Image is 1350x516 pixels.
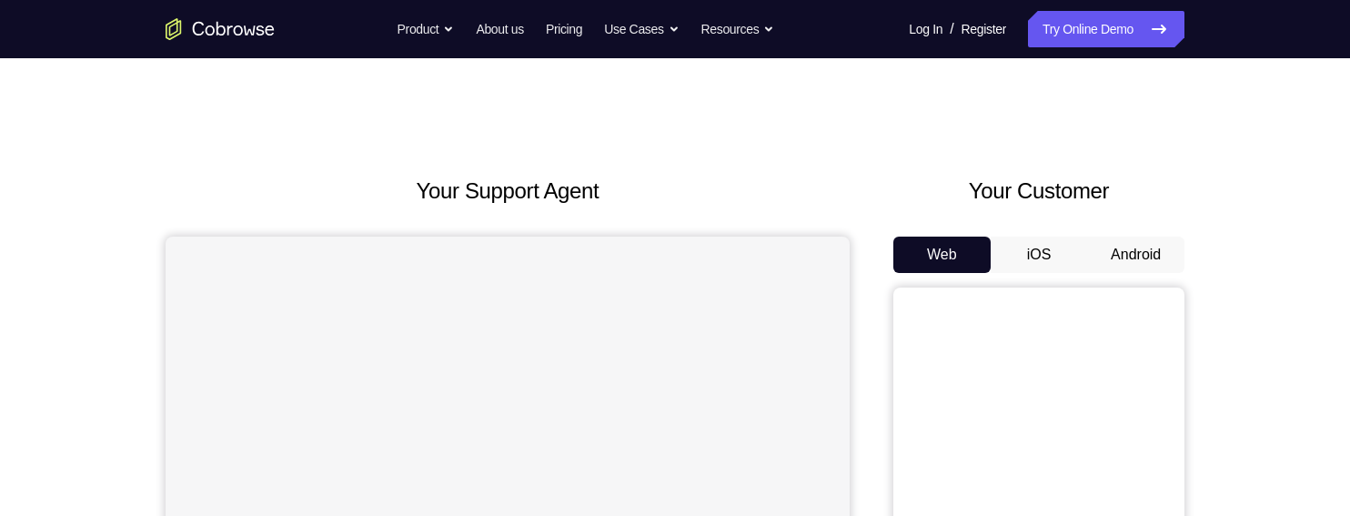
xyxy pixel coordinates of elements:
h2: Your Support Agent [166,175,850,207]
a: Pricing [546,11,582,47]
button: iOS [991,237,1088,273]
button: Web [893,237,991,273]
button: Android [1087,237,1184,273]
h2: Your Customer [893,175,1184,207]
a: Log In [909,11,942,47]
button: Resources [701,11,775,47]
button: Product [398,11,455,47]
button: Use Cases [604,11,679,47]
a: Go to the home page [166,18,275,40]
a: About us [476,11,523,47]
span: / [950,18,953,40]
a: Register [962,11,1006,47]
a: Try Online Demo [1028,11,1184,47]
